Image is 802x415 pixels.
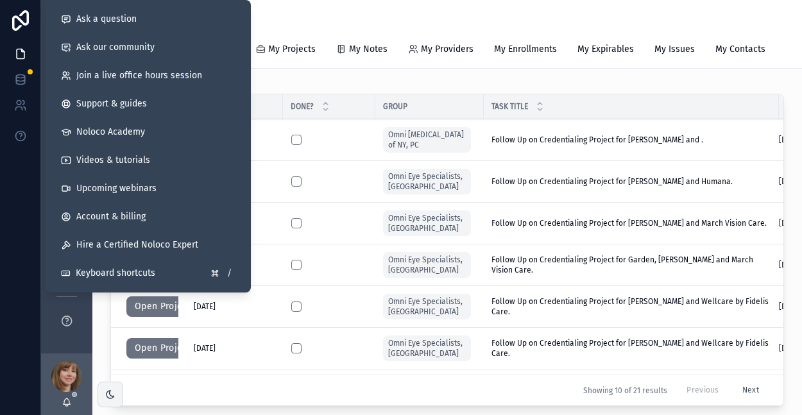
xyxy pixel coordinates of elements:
[383,335,471,361] a: Omni Eye Specialists, [GEOGRAPHIC_DATA]
[383,101,407,112] span: Group
[349,43,388,56] span: My Notes
[76,267,155,280] span: Keyboard shortcuts
[76,239,198,251] span: Hire a Certified Noloco Expert
[126,302,199,311] a: Open Project
[383,210,471,236] a: Omni Eye Specialists, [GEOGRAPHIC_DATA]
[383,127,471,153] a: Omni [MEDICAL_DATA] of NY, PC
[51,5,246,33] button: Ask a question
[388,338,466,359] span: Omni Eye Specialists, [GEOGRAPHIC_DATA]
[388,213,466,233] span: Omni Eye Specialists, [GEOGRAPHIC_DATA]
[76,154,150,167] span: Videos & tutorials
[51,118,246,146] a: Noloco Academy
[76,126,145,139] span: Noloco Academy
[654,38,695,64] a: My Issues
[491,296,771,317] span: Follow Up on Credentialing Project for [PERSON_NAME] and Wellcare by Fidelis Care.
[76,97,147,110] span: Support & guides
[51,174,246,203] a: Upcoming webinars
[388,296,466,317] span: Omni Eye Specialists, [GEOGRAPHIC_DATA]
[388,130,466,150] span: Omni [MEDICAL_DATA] of NY, PC
[268,43,316,56] span: My Projects
[491,255,771,275] span: Follow Up on Credentialing Project for Garden, [PERSON_NAME] and March Vision Care.
[733,380,768,400] button: Next
[126,296,199,317] button: Open Project
[491,101,528,112] span: Task Title
[577,38,634,64] a: My Expirables
[76,13,137,26] span: Ask a question
[715,43,765,56] span: My Contacts
[51,231,246,259] button: Hire a Certified Noloco Expert
[76,210,146,223] span: Account & billing
[291,101,314,112] span: Done?
[255,38,316,64] a: My Projects
[383,252,471,278] a: Omni Eye Specialists, [GEOGRAPHIC_DATA]
[224,268,234,278] span: /
[51,33,246,62] a: Ask our community
[583,385,667,396] span: Showing 10 of 21 results
[126,344,199,353] a: Open Project
[388,171,466,192] span: Omni Eye Specialists, [GEOGRAPHIC_DATA]
[51,62,246,90] a: Join a live office hours session
[51,146,246,174] a: Videos & tutorials
[41,74,92,349] div: scrollable content
[76,182,157,195] span: Upcoming webinars
[51,90,246,118] a: Support & guides
[494,38,557,64] a: My Enrollments
[336,38,388,64] a: My Notes
[76,69,202,82] span: Join a live office hours session
[194,343,216,353] span: [DATE]
[51,259,246,287] button: Keyboard shortcuts/
[388,255,466,275] span: Omni Eye Specialists, [GEOGRAPHIC_DATA]
[491,176,733,187] span: Follow Up on Credentialing Project for [PERSON_NAME] and Humana.
[408,38,474,64] a: My Providers
[715,38,765,64] a: My Contacts
[51,203,246,231] a: Account & billing
[194,301,216,312] span: [DATE]
[491,338,771,359] span: Follow Up on Credentialing Project for [PERSON_NAME] and Wellcare by Fidelis Care.
[383,294,471,319] a: Omni Eye Specialists, [GEOGRAPHIC_DATA]
[76,41,155,54] span: Ask our community
[577,43,634,56] span: My Expirables
[654,43,695,56] span: My Issues
[491,218,767,228] span: Follow Up on Credentialing Project for [PERSON_NAME] and March Vision Care.
[421,43,474,56] span: My Providers
[383,169,471,194] a: Omni Eye Specialists, [GEOGRAPHIC_DATA]
[494,43,557,56] span: My Enrollments
[491,135,703,145] span: Follow Up on Credentialing Project for [PERSON_NAME] and .
[126,338,199,359] button: Open Project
